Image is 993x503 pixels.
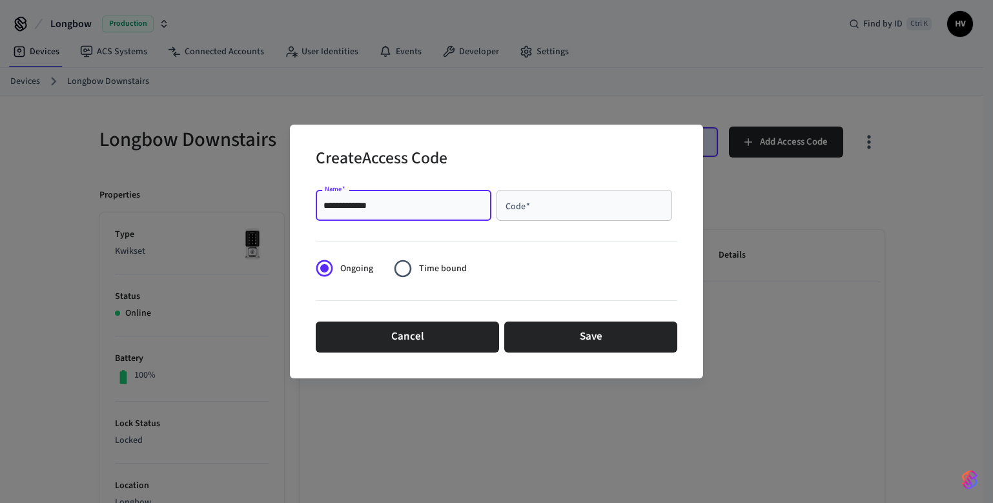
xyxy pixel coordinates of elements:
span: Ongoing [340,262,373,276]
button: Cancel [316,322,499,353]
span: Time bound [419,262,467,276]
img: SeamLogoGradient.69752ec5.svg [962,469,978,490]
label: Name [325,184,345,194]
h2: Create Access Code [316,140,447,180]
button: Save [504,322,677,353]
